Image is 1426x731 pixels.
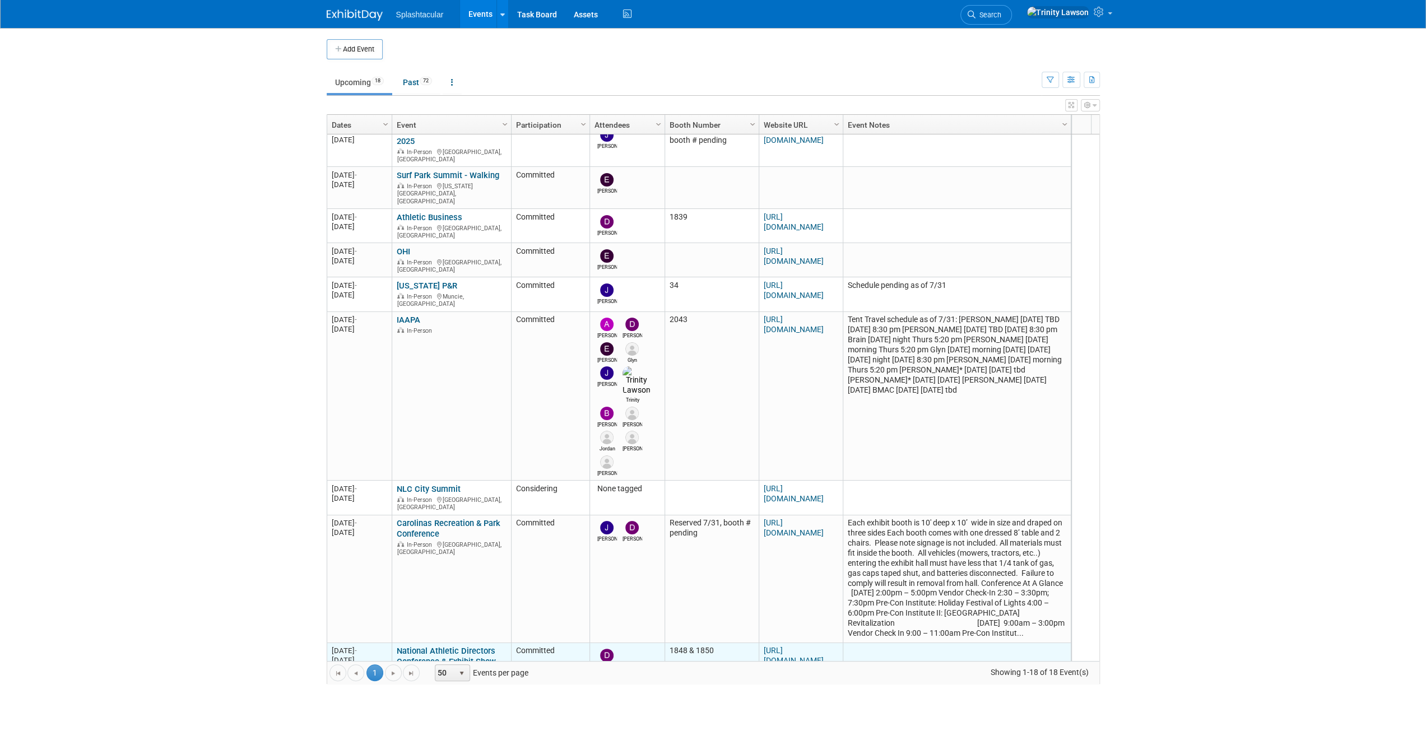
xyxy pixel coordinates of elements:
a: [URL][DOMAIN_NAME] [764,125,824,145]
div: [DATE] [332,212,387,222]
a: Event Notes [848,115,1063,134]
span: In-Person [407,327,435,334]
span: - [355,281,357,290]
div: Brian McMican [623,420,642,429]
span: Column Settings [381,120,390,129]
div: Luke Stowell [597,469,617,477]
div: Trinity Lawson [623,395,642,404]
img: Enrico Rossi [600,173,614,187]
div: [DATE] [332,484,387,493]
div: [DATE] [332,246,387,256]
a: Column Settings [1058,115,1071,132]
span: Column Settings [1060,120,1069,129]
a: Carolinas Recreation & Park Conference [397,518,500,539]
div: Brian Faulkner [597,420,617,429]
span: Column Settings [579,120,588,129]
div: Jordan Reinhardt [597,444,617,453]
span: - [355,247,357,255]
div: None tagged [594,484,659,494]
span: 18 [371,77,384,85]
a: Column Settings [830,115,843,132]
img: Drew Ford [625,318,639,331]
a: MRPA Annual Conference 2025 [397,125,492,146]
div: [DATE] [332,222,387,231]
span: Events per page [420,664,540,681]
div: Jimmy Nigh [597,380,617,388]
div: [DATE] [332,290,387,300]
a: [URL][DOMAIN_NAME] [764,281,824,300]
td: Committed [511,277,589,311]
img: Enrico Rossi [600,342,614,356]
a: [URL][DOMAIN_NAME] [764,518,824,537]
span: select [457,669,466,678]
img: In-Person Event [397,259,404,264]
a: [URL][DOMAIN_NAME] [764,212,824,231]
span: Column Settings [832,120,841,129]
img: In-Person Event [397,541,404,547]
div: Alex Weidman [597,331,617,339]
div: [DATE] [332,646,387,655]
a: Column Settings [499,115,511,132]
img: Glyn Jones [625,342,639,356]
span: Column Settings [654,120,663,129]
div: [US_STATE][GEOGRAPHIC_DATA], [GEOGRAPHIC_DATA] [397,181,506,206]
td: Schedule pending as of 7/31 [843,277,1071,311]
a: National Athletic Directors Conference & Exhibit Show [397,646,496,667]
div: Enrico Rossi [597,356,617,364]
a: [URL][DOMAIN_NAME] [764,246,824,266]
a: Booth Number [670,115,751,134]
td: 1839 [665,209,759,243]
div: [GEOGRAPHIC_DATA], [GEOGRAPHIC_DATA] [397,539,506,556]
div: [DATE] [332,518,387,528]
div: Jimmy Nigh [597,297,617,305]
img: Drew Ford [625,521,639,534]
span: Splashtacular [396,10,444,19]
div: [DATE] [332,170,387,180]
span: Go to the last page [407,669,416,678]
img: In-Person Event [397,183,404,188]
a: Athletic Business [397,212,462,222]
span: In-Person [407,148,435,156]
div: Enrico Rossi [597,263,617,271]
td: Committed [511,515,589,643]
a: Surf Park Summit - Walking [397,170,499,180]
span: Go to the first page [333,669,342,678]
td: Tent Travel schedule as of 7/31: [PERSON_NAME] [DATE] TBD [DATE] 8:30 pm [PERSON_NAME] [DATE] TBD... [843,312,1071,481]
td: Committed [511,122,589,167]
a: Go to the first page [329,664,346,681]
span: In-Person [407,496,435,504]
img: In-Person Event [397,327,404,333]
img: Enrico Rossi [600,249,614,263]
a: Website URL [764,115,835,134]
a: Dates [332,115,384,134]
td: Committed [511,643,589,681]
td: Committed [511,312,589,481]
div: [DATE] [332,655,387,665]
div: Jimmy Nigh [597,534,617,543]
span: In-Person [407,259,435,266]
div: Glyn Jones [623,356,642,364]
div: Drew Ford [597,229,617,237]
span: 72 [420,77,432,85]
div: Enrico Rossi [597,187,617,195]
img: Trinity Lawson [1026,6,1089,18]
span: - [355,315,357,324]
a: Go to the next page [385,664,402,681]
span: - [355,646,357,655]
img: Drew Ford [600,215,614,229]
span: In-Person [407,293,435,300]
img: Drew Ford [600,649,614,662]
div: Randy Reinhardt [623,444,642,453]
td: Considering [511,481,589,515]
img: Jimmy Nigh [600,128,614,142]
span: 1 [366,664,383,681]
span: - [355,519,357,527]
a: Event [397,115,504,134]
span: Go to the previous page [351,669,360,678]
td: 2043 [665,312,759,481]
a: Attendees [594,115,657,134]
span: Showing 1-18 of 18 Event(s) [980,664,1099,680]
img: Trinity Lawson [623,366,651,395]
div: [GEOGRAPHIC_DATA], [GEOGRAPHIC_DATA] [397,147,506,164]
a: Column Settings [746,115,759,132]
